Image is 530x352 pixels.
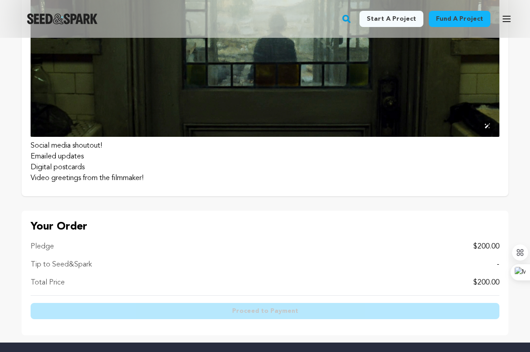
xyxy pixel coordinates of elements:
[473,241,499,252] p: $200.00
[232,307,298,316] span: Proceed to Payment
[31,259,92,270] p: Tip to Seed&Spark
[473,277,499,288] p: $200.00
[359,11,423,27] a: Start a project
[31,277,65,288] p: Total Price
[27,14,98,24] a: Seed&Spark Homepage
[27,14,98,24] img: Seed&Spark Logo Dark Mode
[31,173,499,184] li: Video greetings from the filmmaker!
[497,259,499,270] p: -
[31,220,499,234] p: Your Order
[31,303,499,319] button: Proceed to Payment
[31,241,54,252] p: Pledge
[31,140,499,151] li: Social media shoutout!
[31,151,499,162] li: Emailed updates
[429,11,490,27] a: Fund a project
[31,162,499,173] li: Digital postcards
